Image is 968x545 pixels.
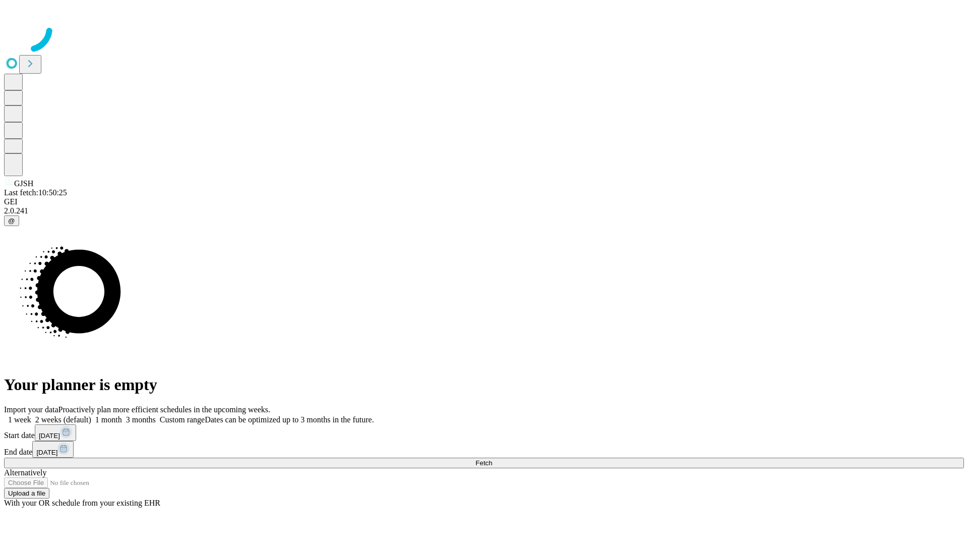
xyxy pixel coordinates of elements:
[4,215,19,226] button: @
[4,441,964,458] div: End date
[4,206,964,215] div: 2.0.241
[4,424,964,441] div: Start date
[4,405,58,414] span: Import your data
[4,488,49,499] button: Upload a file
[205,415,374,424] span: Dates can be optimized up to 3 months in the future.
[58,405,270,414] span: Proactively plan more efficient schedules in the upcoming weeks.
[35,415,91,424] span: 2 weeks (default)
[126,415,156,424] span: 3 months
[4,188,67,197] span: Last fetch: 10:50:25
[4,197,964,206] div: GEI
[36,449,57,456] span: [DATE]
[14,179,33,188] span: GJSH
[4,499,160,507] span: With your OR schedule from your existing EHR
[32,441,74,458] button: [DATE]
[8,415,31,424] span: 1 week
[95,415,122,424] span: 1 month
[4,458,964,468] button: Fetch
[35,424,76,441] button: [DATE]
[4,375,964,394] h1: Your planner is empty
[8,217,15,225] span: @
[475,459,492,467] span: Fetch
[39,432,60,440] span: [DATE]
[4,468,46,477] span: Alternatively
[160,415,205,424] span: Custom range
